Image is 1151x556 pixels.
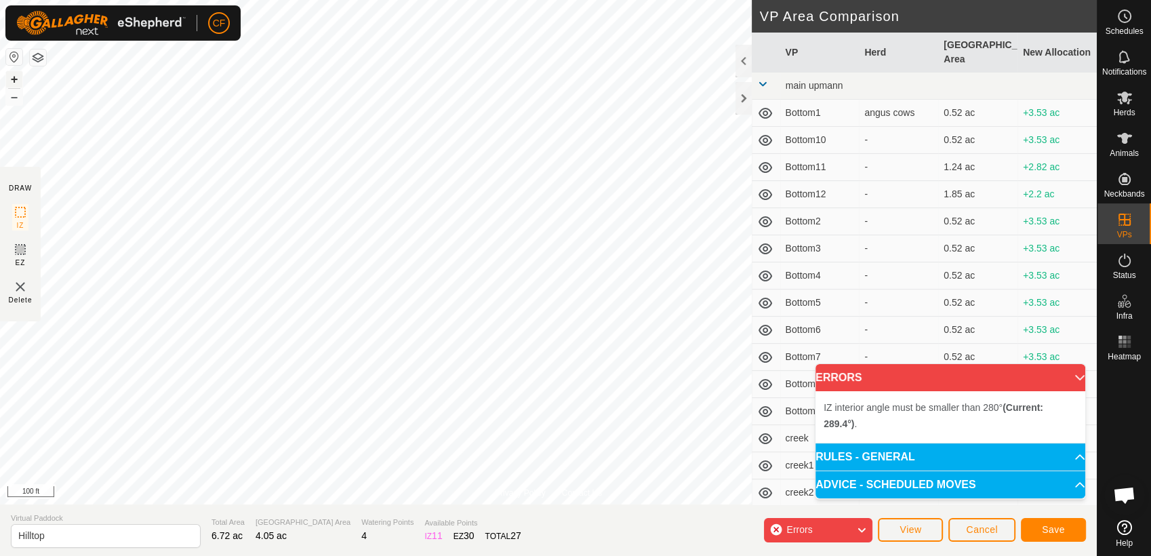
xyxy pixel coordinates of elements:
[424,517,521,529] span: Available Points
[256,530,287,541] span: 4.05 ac
[1116,539,1133,547] span: Help
[815,471,1085,498] p-accordion-header: ADVICE - SCHEDULED MOVES
[938,317,1017,344] td: 0.52 ac
[780,452,860,479] td: creek1
[453,529,474,543] div: EZ
[780,181,860,208] td: Bottom12
[864,187,933,201] div: -
[815,452,915,462] span: RULES - GENERAL
[432,530,443,541] span: 11
[1105,27,1143,35] span: Schedules
[1017,344,1097,371] td: +3.53 ac
[938,100,1017,127] td: 0.52 ac
[562,487,602,499] a: Contact Us
[510,530,521,541] span: 27
[9,183,32,193] div: DRAW
[780,33,860,73] th: VP
[211,530,243,541] span: 6.72 ac
[424,529,442,543] div: IZ
[1017,235,1097,262] td: +3.53 ac
[864,214,933,229] div: -
[786,80,843,91] span: main upmann
[948,518,1015,542] button: Cancel
[30,49,46,66] button: Map Layers
[815,372,862,383] span: ERRORS
[760,8,1097,24] h2: VP Area Comparison
[859,33,938,73] th: Herd
[780,100,860,127] td: Bottom1
[1017,262,1097,290] td: +3.53 ac
[1021,518,1086,542] button: Save
[1108,353,1141,361] span: Heatmap
[815,443,1085,471] p-accordion-header: RULES - GENERAL
[9,295,33,305] span: Delete
[780,317,860,344] td: Bottom6
[6,71,22,87] button: +
[1116,312,1132,320] span: Infra
[1017,317,1097,344] td: +3.53 ac
[1113,108,1135,117] span: Herds
[815,479,975,490] span: ADVICE - SCHEDULED MOVES
[864,350,933,364] div: -
[966,524,998,535] span: Cancel
[361,530,367,541] span: 4
[1112,271,1135,279] span: Status
[780,127,860,154] td: Bottom10
[1110,149,1139,157] span: Animals
[1017,208,1097,235] td: +3.53 ac
[213,16,226,31] span: CF
[824,402,1043,429] span: IZ interior angle must be smaller than 280° .
[1017,290,1097,317] td: +3.53 ac
[1017,154,1097,181] td: +2.82 ac
[815,391,1085,443] p-accordion-content: ERRORS
[1104,475,1145,515] div: Open chat
[864,133,933,147] div: -
[780,290,860,317] td: Bottom5
[485,529,521,543] div: TOTAL
[1102,68,1146,76] span: Notifications
[900,524,921,535] span: View
[864,269,933,283] div: -
[938,127,1017,154] td: 0.52 ac
[780,398,860,425] td: Bottom9
[864,106,933,120] div: angus cows
[6,49,22,65] button: Reset Map
[938,290,1017,317] td: 0.52 ac
[864,323,933,337] div: -
[938,154,1017,181] td: 1.24 ac
[780,262,860,290] td: Bottom4
[864,296,933,310] div: -
[361,517,413,528] span: Watering Points
[938,262,1017,290] td: 0.52 ac
[1042,524,1065,535] span: Save
[780,479,860,507] td: creek2
[938,181,1017,208] td: 1.85 ac
[12,279,28,295] img: VP
[878,518,943,542] button: View
[256,517,350,528] span: [GEOGRAPHIC_DATA] Area
[1017,33,1097,73] th: New Allocation
[864,241,933,256] div: -
[815,364,1085,391] p-accordion-header: ERRORS
[16,258,26,268] span: EZ
[1116,231,1131,239] span: VPs
[1017,181,1097,208] td: +2.2 ac
[17,220,24,231] span: IZ
[864,160,933,174] div: -
[786,524,812,535] span: Errors
[780,154,860,181] td: Bottom11
[780,235,860,262] td: Bottom3
[16,11,186,35] img: Gallagher Logo
[464,530,474,541] span: 30
[11,513,201,524] span: Virtual Paddock
[780,371,860,398] td: Bottom8
[211,517,245,528] span: Total Area
[938,33,1017,73] th: [GEOGRAPHIC_DATA] Area
[1104,190,1144,198] span: Neckbands
[495,487,546,499] a: Privacy Policy
[780,208,860,235] td: Bottom2
[780,425,860,452] td: creek
[938,344,1017,371] td: 0.52 ac
[938,208,1017,235] td: 0.52 ac
[1017,127,1097,154] td: +3.53 ac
